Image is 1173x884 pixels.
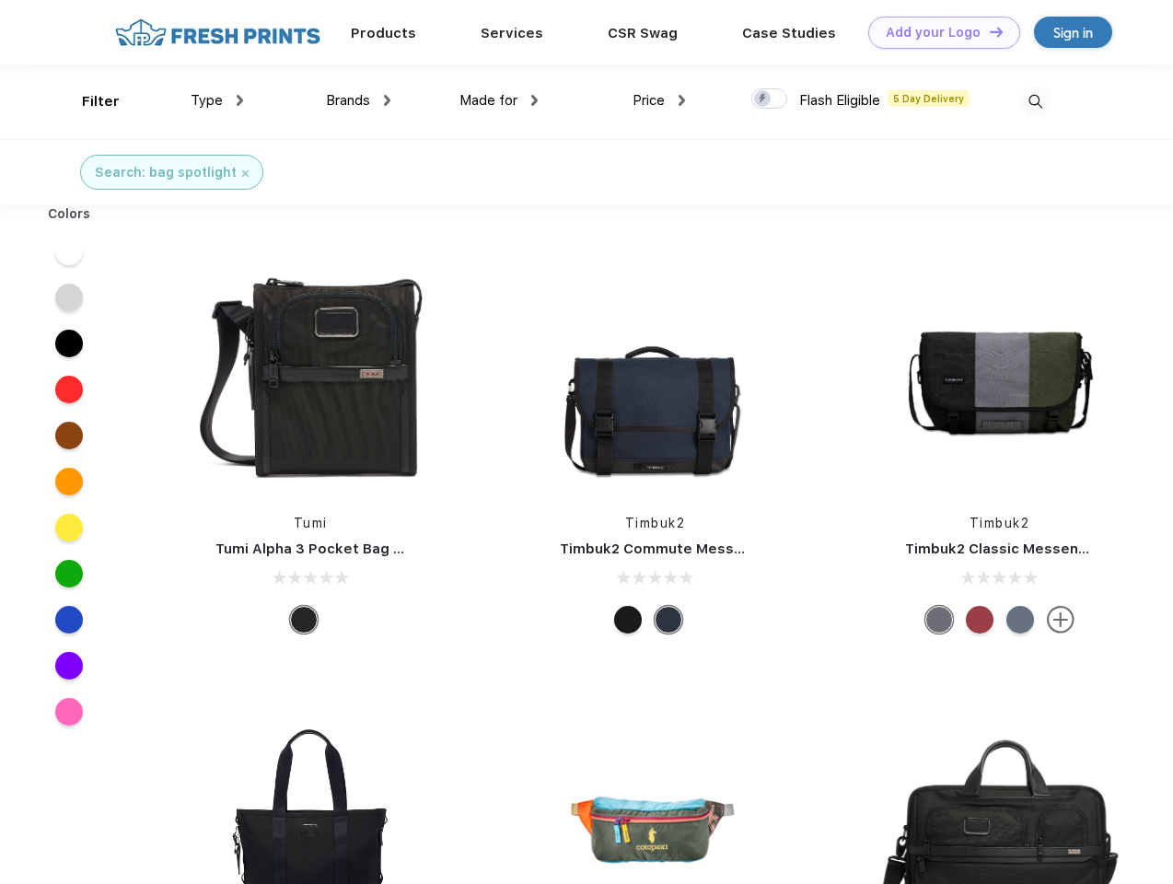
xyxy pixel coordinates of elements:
span: Price [633,92,665,109]
img: dropdown.png [531,95,538,106]
a: Tumi [294,516,328,530]
span: Made for [459,92,517,109]
div: Eco Black [614,606,642,634]
img: func=resize&h=266 [877,250,1122,495]
span: Type [191,92,223,109]
a: Timbuk2 Classic Messenger Bag [905,541,1133,557]
div: Sign in [1053,22,1093,43]
span: 5 Day Delivery [888,90,970,107]
div: Eco Lightbeam [1006,606,1034,634]
img: DT [990,27,1003,37]
img: more.svg [1047,606,1074,634]
div: Colors [34,204,105,224]
div: Black [290,606,318,634]
img: func=resize&h=266 [532,250,777,495]
a: Tumi Alpha 3 Pocket Bag Small [215,541,431,557]
span: Flash Eligible [799,92,880,109]
img: dropdown.png [679,95,685,106]
a: Timbuk2 [970,516,1030,530]
div: Eco Bookish [966,606,993,634]
a: Products [351,25,416,41]
a: Timbuk2 Commute Messenger Bag [560,541,807,557]
img: func=resize&h=266 [188,250,433,495]
div: Search: bag spotlight [95,163,237,182]
div: Filter [82,91,120,112]
img: filter_cancel.svg [242,170,249,177]
img: dropdown.png [237,95,243,106]
a: Timbuk2 [625,516,686,530]
div: Eco Nautical [655,606,682,634]
span: Brands [326,92,370,109]
div: Eco Army Pop [925,606,953,634]
img: dropdown.png [384,95,390,106]
img: fo%20logo%202.webp [110,17,326,49]
a: Sign in [1034,17,1112,48]
img: desktop_search.svg [1020,87,1051,117]
div: Add your Logo [886,25,981,41]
